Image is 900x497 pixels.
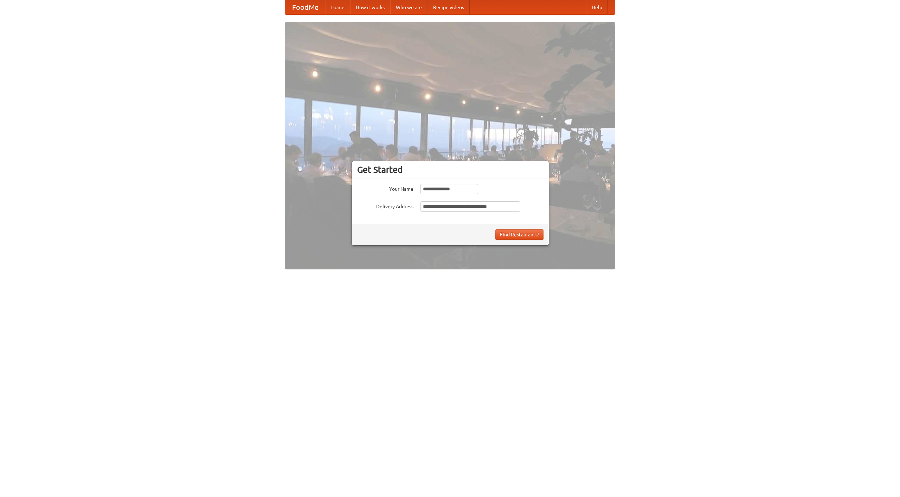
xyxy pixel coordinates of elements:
h3: Get Started [357,164,544,175]
label: Delivery Address [357,201,413,210]
label: Your Name [357,184,413,192]
a: Who we are [390,0,427,14]
a: Home [326,0,350,14]
a: How it works [350,0,390,14]
a: Help [586,0,608,14]
a: Recipe videos [427,0,470,14]
a: FoodMe [285,0,326,14]
button: Find Restaurants! [495,229,544,240]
